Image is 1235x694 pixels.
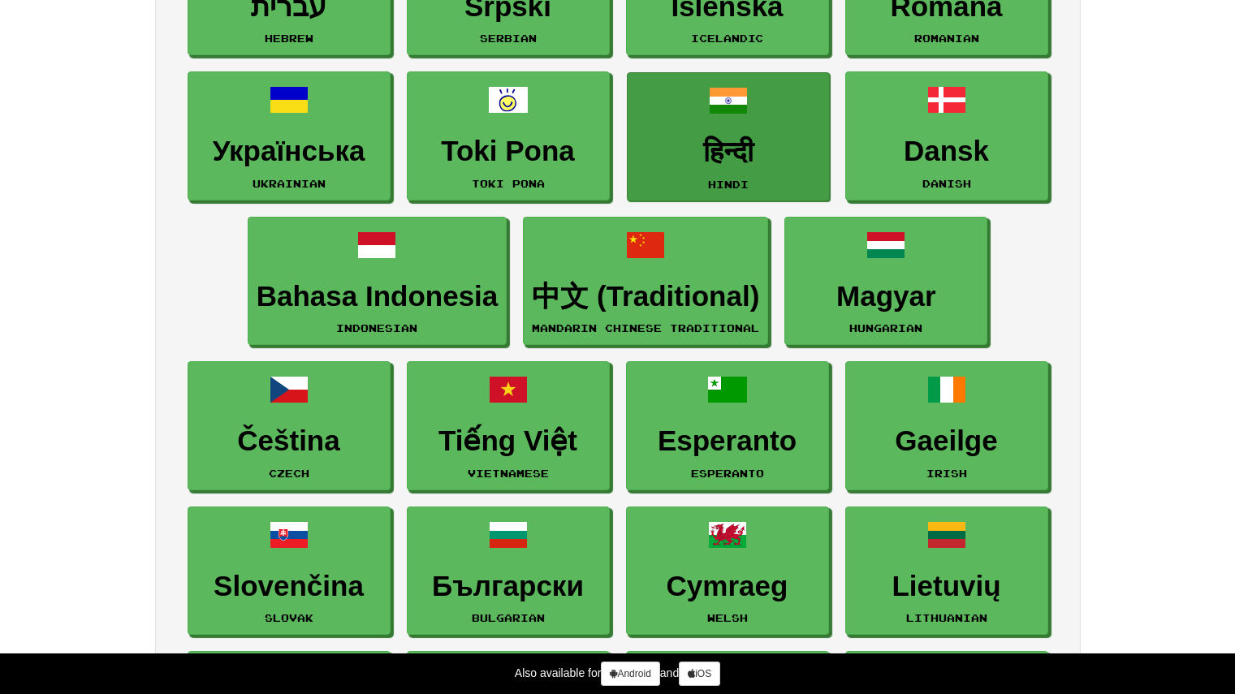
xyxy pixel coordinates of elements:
[265,32,313,44] small: Hebrew
[679,662,720,686] a: iOS
[849,322,922,334] small: Hungarian
[708,179,749,190] small: Hindi
[793,281,978,313] h3: Magyar
[914,32,979,44] small: Romanian
[269,468,309,479] small: Czech
[265,612,313,623] small: Slovak
[601,662,659,686] a: Android
[188,506,391,636] a: SlovenčinaSlovak
[691,468,764,479] small: Esperanto
[906,612,987,623] small: Lithuanian
[416,571,601,602] h3: Български
[472,178,545,189] small: Toki Pona
[635,571,820,602] h3: Cymraeg
[196,571,382,602] h3: Slovenčina
[480,32,537,44] small: Serbian
[188,361,391,490] a: ČeštinaCzech
[472,612,545,623] small: Bulgarian
[854,571,1039,602] h3: Lietuvių
[636,136,821,168] h3: हिन्दी
[416,425,601,457] h3: Tiếng Việt
[407,361,610,490] a: Tiếng ViệtVietnamese
[854,425,1039,457] h3: Gaeilge
[407,71,610,200] a: Toki PonaToki Pona
[407,506,610,636] a: БългарскиBulgarian
[188,71,391,200] a: УкраїнськаUkrainian
[468,468,549,479] small: Vietnamese
[196,136,382,167] h3: Українська
[635,425,820,457] h3: Esperanto
[253,178,326,189] small: Ukrainian
[196,425,382,457] h3: Čeština
[532,322,759,334] small: Mandarin Chinese Traditional
[845,71,1048,200] a: DanskDanish
[854,136,1039,167] h3: Dansk
[845,361,1048,490] a: GaeilgeIrish
[523,217,768,346] a: 中文 (Traditional)Mandarin Chinese Traditional
[532,281,759,313] h3: 中文 (Traditional)
[784,217,987,346] a: MagyarHungarian
[627,72,830,201] a: हिन्दीHindi
[416,136,601,167] h3: Toki Pona
[926,468,967,479] small: Irish
[626,506,829,636] a: CymraegWelsh
[922,178,971,189] small: Danish
[626,361,829,490] a: EsperantoEsperanto
[257,281,499,313] h3: Bahasa Indonesia
[691,32,763,44] small: Icelandic
[248,217,507,346] a: Bahasa IndonesiaIndonesian
[845,506,1048,636] a: LietuviųLithuanian
[336,322,417,334] small: Indonesian
[707,612,748,623] small: Welsh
